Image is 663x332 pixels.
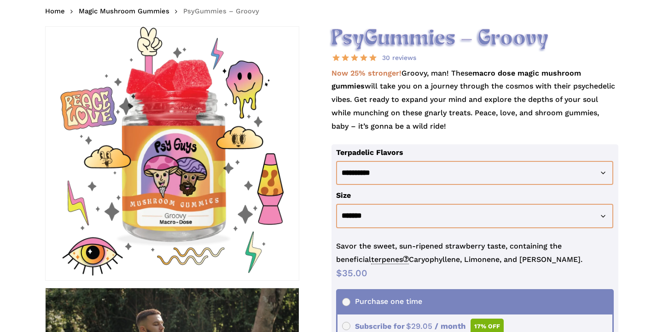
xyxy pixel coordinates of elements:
label: Size [336,191,351,200]
strong: Now 25% stronger! [331,69,401,77]
span: PsyGummies – Groovy [183,7,259,15]
bdi: 35.00 [336,267,367,279]
span: $ [336,267,342,279]
a: Magic Mushroom Gummies [79,6,169,16]
p: Groovy, man! These will take you on a journey through the cosmos with their psychedelic vibes. Ge... [331,67,618,144]
span: terpenes [371,255,409,264]
span: $ [406,321,411,331]
label: Terpadelic Flavors [336,148,403,157]
p: Savor the sweet, sun-ripened strawberry taste, containing the beneficial Caryophyllene, Limonene,... [336,240,614,267]
h2: PsyGummies – Groovy [331,26,618,52]
a: Home [45,6,65,16]
span: 29.05 [406,321,432,331]
span: / month [435,321,466,331]
span: Subscribe for [342,322,504,331]
span: Purchase one time [342,297,422,306]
